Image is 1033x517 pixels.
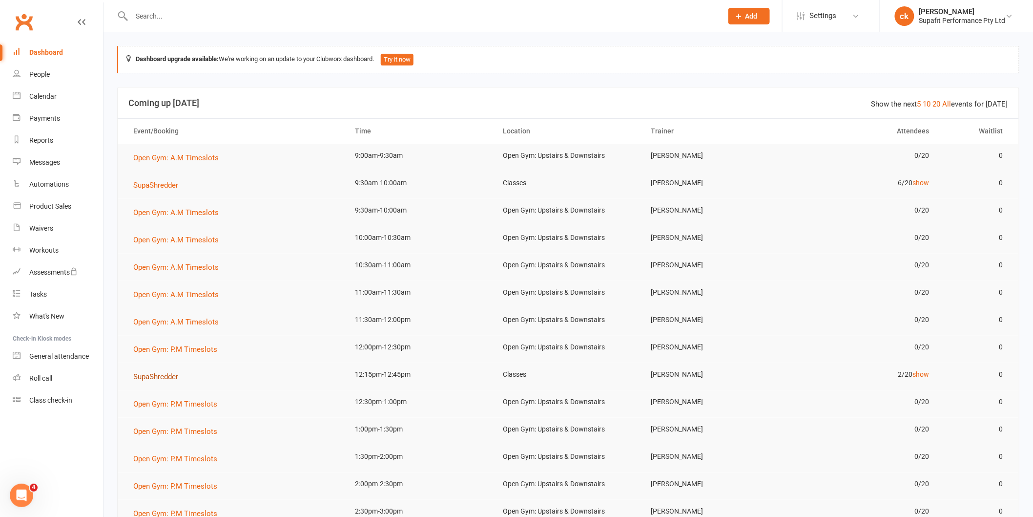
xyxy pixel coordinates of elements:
td: 0 [938,172,1012,194]
td: Open Gym: Upstairs & Downstairs [494,254,642,277]
td: 6/20 [790,172,938,194]
span: Open Gym: P.M Timeslots [133,482,217,491]
td: 10:00am-10:30am [347,226,495,249]
th: Event/Booking [124,119,347,144]
button: Open Gym: A.M Timeslots [133,207,226,218]
td: 0 [938,199,1012,222]
span: Open Gym: A.M Timeslots [133,208,219,217]
th: Attendees [790,119,938,144]
button: Open Gym: A.M Timeslots [133,316,226,328]
a: Roll call [13,367,103,389]
td: Open Gym: Upstairs & Downstairs [494,445,642,468]
div: Workouts [29,246,59,254]
td: Open Gym: Upstairs & Downstairs [494,418,642,441]
span: 4 [30,484,38,492]
td: 2:00pm-2:30pm [347,473,495,495]
td: 0/20 [790,281,938,304]
div: Show the next events for [DATE] [871,98,1008,110]
td: 12:30pm-1:00pm [347,390,495,413]
div: Automations [29,180,69,188]
a: 20 [933,100,941,108]
span: Open Gym: A.M Timeslots [133,318,219,326]
a: Messages [13,151,103,173]
td: Open Gym: Upstairs & Downstairs [494,199,642,222]
span: Settings [810,5,837,27]
td: [PERSON_NAME] [642,390,790,413]
strong: Dashboard upgrade available: [136,55,219,63]
td: Open Gym: Upstairs & Downstairs [494,226,642,249]
div: Messages [29,158,60,166]
td: 0/20 [790,418,938,441]
td: 1:30pm-2:00pm [347,445,495,468]
a: Product Sales [13,195,103,217]
td: 0/20 [790,254,938,277]
a: Automations [13,173,103,195]
button: Open Gym: P.M Timeslots [133,398,224,410]
td: [PERSON_NAME] [642,172,790,194]
td: 1:00pm-1:30pm [347,418,495,441]
td: 12:15pm-12:45pm [347,363,495,386]
iframe: Intercom live chat [10,484,33,507]
div: Dashboard [29,48,63,56]
a: Workouts [13,239,103,261]
td: 0/20 [790,390,938,413]
span: Open Gym: A.M Timeslots [133,290,219,299]
td: 2/20 [790,363,938,386]
td: [PERSON_NAME] [642,199,790,222]
td: Open Gym: Upstairs & Downstairs [494,390,642,413]
td: 0 [938,418,1012,441]
div: Roll call [29,374,52,382]
td: 0 [938,254,1012,277]
td: [PERSON_NAME] [642,308,790,331]
td: [PERSON_NAME] [642,254,790,277]
span: Add [745,12,758,20]
td: 0 [938,390,1012,413]
td: 10:30am-11:00am [347,254,495,277]
div: [PERSON_NAME] [919,7,1006,16]
div: People [29,70,50,78]
td: 12:00pm-12:30pm [347,336,495,359]
div: Class check-in [29,396,72,404]
a: What's New [13,305,103,327]
input: Search... [129,9,716,23]
td: 9:30am-10:00am [347,172,495,194]
span: Open Gym: P.M Timeslots [133,427,217,436]
span: Open Gym: P.M Timeslots [133,400,217,409]
div: Assessments [29,268,78,276]
td: Open Gym: Upstairs & Downstairs [494,144,642,167]
span: Open Gym: A.M Timeslots [133,153,219,162]
a: Reports [13,129,103,151]
td: 9:30am-10:00am [347,199,495,222]
a: show [912,179,929,187]
button: Try it now [381,54,413,65]
a: show [912,370,929,378]
a: Assessments [13,261,103,283]
td: [PERSON_NAME] [642,336,790,359]
a: 10 [923,100,931,108]
a: Waivers [13,217,103,239]
button: Open Gym: P.M Timeslots [133,344,224,355]
span: Open Gym: P.M Timeslots [133,454,217,463]
a: People [13,64,103,86]
div: Product Sales [29,202,71,210]
div: Calendar [29,92,57,100]
td: 0/20 [790,336,938,359]
div: Waivers [29,224,53,232]
td: 0/20 [790,473,938,495]
div: Supafit Performance Pty Ltd [919,16,1006,25]
td: 0/20 [790,144,938,167]
a: All [943,100,951,108]
button: SupaShredder [133,371,185,383]
td: [PERSON_NAME] [642,281,790,304]
td: [PERSON_NAME] [642,363,790,386]
span: SupaShredder [133,181,178,190]
button: Open Gym: P.M Timeslots [133,453,224,465]
div: ck [895,6,914,26]
a: General attendance kiosk mode [13,345,103,367]
td: [PERSON_NAME] [642,445,790,468]
div: Tasks [29,290,47,298]
div: We're working on an update to your Clubworx dashboard. [117,46,1019,73]
td: [PERSON_NAME] [642,473,790,495]
span: Open Gym: A.M Timeslots [133,236,219,244]
td: 0 [938,445,1012,468]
